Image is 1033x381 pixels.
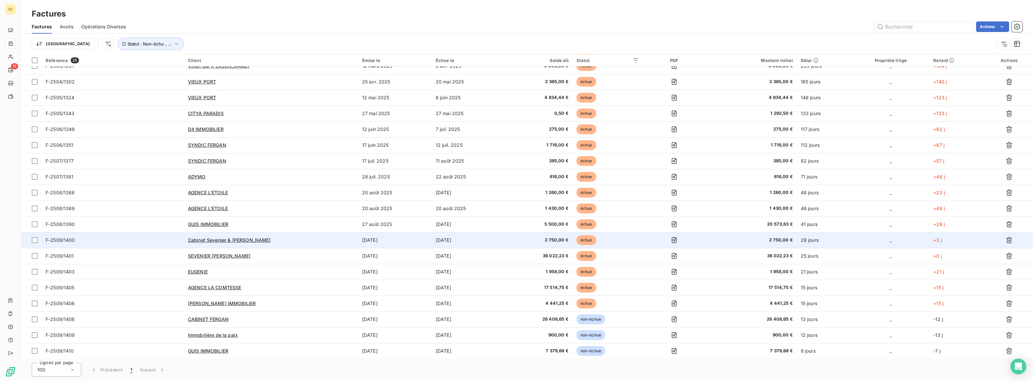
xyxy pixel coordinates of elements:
span: 275,00 € [709,126,793,133]
td: 48 jours [797,185,852,201]
td: 12 mai 2025 [358,90,432,106]
span: ADYMO [188,174,206,179]
span: 0,50 € [511,110,568,117]
td: 20 août 2025 [432,201,507,216]
span: F-2509/1409 [46,332,75,338]
td: 133 jours [797,106,852,121]
span: 17 514,75 € [709,284,793,291]
td: 27 mai 2025 [432,106,507,121]
span: SYNDIC FERGAN [188,142,226,148]
span: Statut : Non-échu , ... [128,41,172,47]
div: Émise le [362,58,428,63]
span: +23 j [933,190,945,195]
span: +3 j [933,237,942,243]
span: CITYA PARADIS [188,111,224,116]
td: [DATE] [358,248,432,264]
span: 1 [130,366,132,373]
span: échue [576,109,596,118]
span: 1 260,00 € [709,189,793,196]
span: 2 750,00 € [709,237,793,243]
td: [DATE] [432,296,507,311]
span: F-2509/1401 [46,253,74,259]
span: 1 260,00 € [511,189,568,196]
span: échue [576,156,596,166]
td: 17 juil. 2025 [358,153,432,169]
span: 26 408,65 € [511,316,568,323]
td: 7 juil. 2025 [432,121,507,137]
td: 41 jours [797,216,852,232]
td: 112 jours [797,137,852,153]
span: [PERSON_NAME] IMMOBILIER [188,301,256,306]
span: Référence [46,58,68,63]
div: Open Intercom Messenger [1011,359,1026,374]
td: 22 août 2025 [432,169,507,185]
span: +48 j [933,206,945,211]
span: F-2508/1388 [46,190,75,195]
span: 1 716,00 € [511,142,568,148]
span: D4 IMMOBILIER [188,126,224,132]
span: SYNDIC FERGAN [188,158,226,164]
span: 2 365,00 € [709,79,793,85]
span: _ [890,269,892,274]
td: [DATE] [432,280,507,296]
span: +15 j [933,285,943,290]
button: Précédent [87,363,127,377]
span: non-échue [576,330,605,340]
span: 17 514,75 € [511,284,568,291]
span: 1 958,00 € [709,269,793,275]
span: F-2506/1351 [46,142,74,148]
span: F-2509/1405 [46,285,75,290]
div: Solde dû [511,58,568,63]
span: _ [890,174,892,179]
td: 48 jours [797,201,852,216]
span: F-2508/1390 [46,221,75,227]
button: Suivant [136,363,169,377]
button: Actions [976,21,1009,32]
span: 1 430,00 € [511,205,568,212]
span: _ [890,111,892,116]
span: _ [890,301,892,306]
span: _ [890,79,892,84]
span: 36 022,23 € [511,253,568,259]
td: [DATE] [358,232,432,248]
span: F-2507/1381 [46,174,74,179]
span: Cabinet Sevenier & [PERSON_NAME] [188,237,271,243]
span: +15 j [933,301,943,306]
span: échue [576,251,596,261]
span: +92 j [933,126,945,132]
span: EUGENIE [188,269,208,274]
span: F-2505/1324 [46,95,75,100]
td: 20 mai 2025 [432,74,507,90]
div: Échue le [436,58,503,63]
span: échue [576,267,596,277]
span: 616,00 € [511,174,568,180]
span: _ [890,348,892,354]
td: 71 jours [797,169,852,185]
td: 25 jours [797,248,852,264]
span: 7 379,68 € [709,348,793,354]
span: F-2507/1377 [46,158,74,164]
span: +21 j [933,269,944,274]
span: SEVENIER [PERSON_NAME] [188,253,250,259]
span: F-2509/1403 [46,269,75,274]
span: _ [890,126,892,132]
span: 900,00 € [709,332,793,338]
span: +57 j [933,158,944,164]
span: -7 j [933,348,941,354]
td: [DATE] [432,264,507,280]
span: 1 430,00 € [709,205,793,212]
td: [DATE] [358,327,432,343]
span: non-échue [576,314,605,324]
span: AGENCE LA COMTESSE [188,285,241,290]
div: Actions [989,58,1029,63]
span: _ [890,142,892,148]
span: échue [576,93,596,103]
span: 900,00 € [511,332,568,338]
div: Propriété litige [856,58,926,63]
img: Logo LeanPay [5,366,16,377]
td: 28 jours [797,232,852,248]
span: +46 j [933,174,945,179]
span: Factures [32,23,52,30]
span: échue [576,124,596,134]
span: AGENCE L'ETOILE [188,206,228,211]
